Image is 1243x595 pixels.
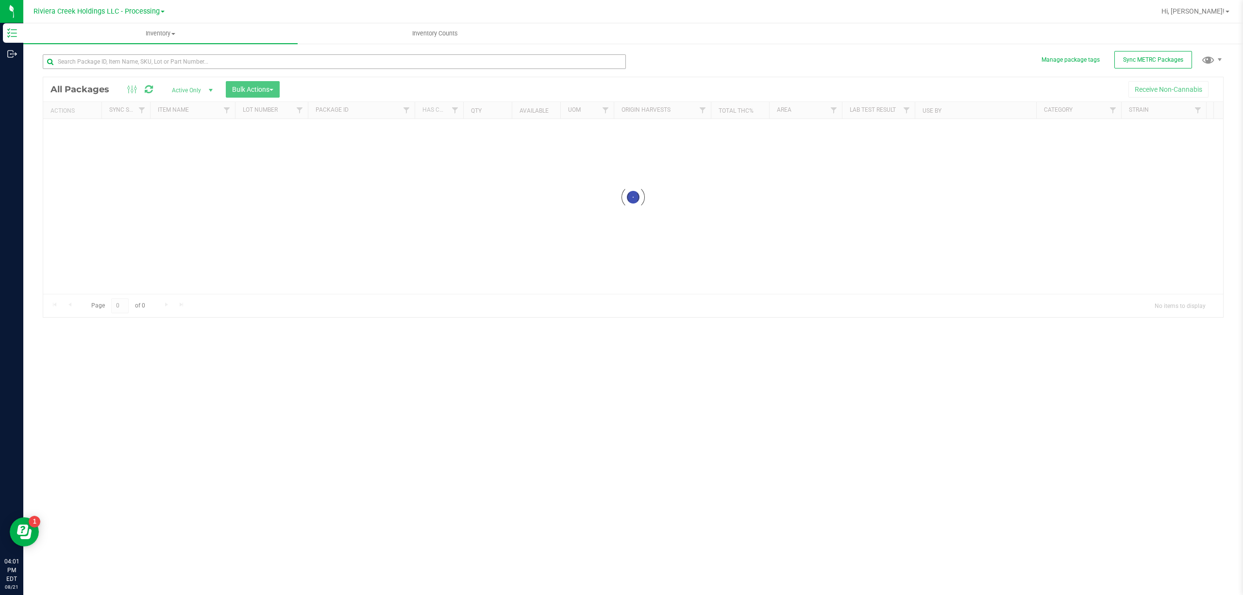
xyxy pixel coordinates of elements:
[1041,56,1100,64] button: Manage package tags
[7,49,17,59] inline-svg: Outbound
[34,7,160,16] span: Riviera Creek Holdings LLC - Processing
[1161,7,1225,15] span: Hi, [PERSON_NAME]!
[29,516,40,527] iframe: Resource center unread badge
[4,557,19,583] p: 04:01 PM EDT
[4,583,19,591] p: 08/21
[10,517,39,546] iframe: Resource center
[298,23,572,44] a: Inventory Counts
[43,54,626,69] input: Search Package ID, Item Name, SKU, Lot or Part Number...
[399,29,471,38] span: Inventory Counts
[7,28,17,38] inline-svg: Inventory
[1123,56,1183,63] span: Sync METRC Packages
[23,29,298,38] span: Inventory
[1114,51,1192,68] button: Sync METRC Packages
[23,23,298,44] a: Inventory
